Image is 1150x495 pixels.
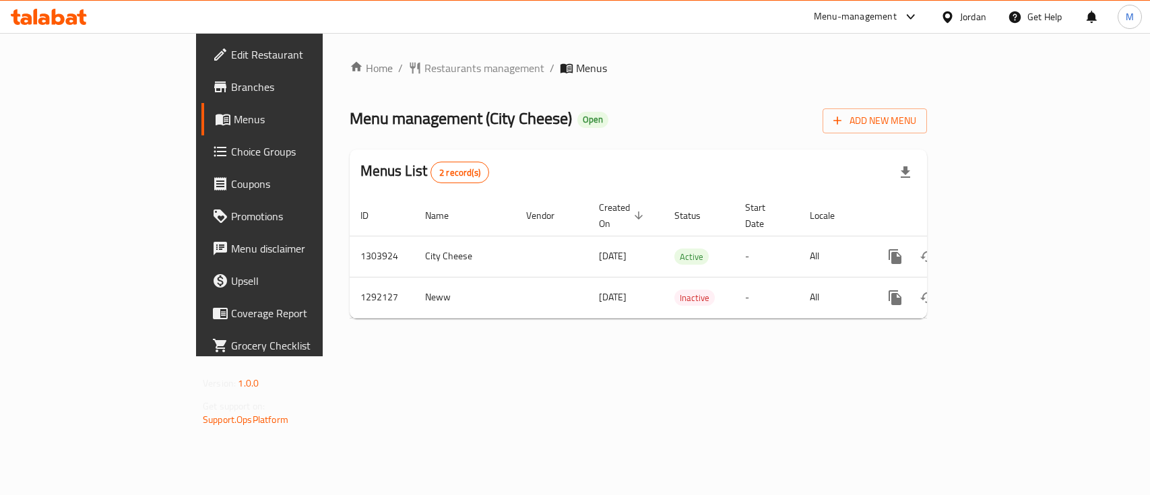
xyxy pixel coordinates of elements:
button: Add New Menu [823,108,927,133]
a: Branches [201,71,388,103]
nav: breadcrumb [350,60,927,76]
span: Name [425,207,466,224]
span: Active [674,249,709,265]
h2: Menus List [360,161,489,183]
button: more [879,240,912,273]
span: Grocery Checklist [231,337,377,354]
button: Change Status [912,240,944,273]
span: Menus [576,60,607,76]
button: Change Status [912,282,944,314]
span: Open [577,114,608,125]
span: Status [674,207,718,224]
li: / [550,60,554,76]
span: 2 record(s) [431,166,488,179]
span: Edit Restaurant [231,46,377,63]
span: Menu management ( City Cheese ) [350,103,572,133]
span: M [1126,9,1134,24]
td: Neww [414,277,515,318]
a: Edit Restaurant [201,38,388,71]
div: Menu-management [814,9,897,25]
span: Get support on: [203,397,265,415]
a: Support.OpsPlatform [203,411,288,428]
a: Menus [201,103,388,135]
span: ID [360,207,386,224]
a: Grocery Checklist [201,329,388,362]
a: Coupons [201,168,388,200]
td: All [799,277,868,318]
span: Choice Groups [231,143,377,160]
span: Vendor [526,207,572,224]
span: Coverage Report [231,305,377,321]
button: more [879,282,912,314]
td: City Cheese [414,236,515,277]
div: Jordan [960,9,986,24]
a: Restaurants management [408,60,544,76]
li: / [398,60,403,76]
span: Restaurants management [424,60,544,76]
span: Created On [599,199,647,232]
a: Promotions [201,200,388,232]
a: Coverage Report [201,297,388,329]
a: Menu disclaimer [201,232,388,265]
th: Actions [868,195,1019,236]
div: Open [577,112,608,128]
span: Upsell [231,273,377,289]
span: [DATE] [599,288,627,306]
span: Promotions [231,208,377,224]
a: Choice Groups [201,135,388,168]
span: Coupons [231,176,377,192]
table: enhanced table [350,195,1019,319]
span: Menu disclaimer [231,240,377,257]
span: Menus [234,111,377,127]
a: Upsell [201,265,388,297]
span: 1.0.0 [238,374,259,392]
td: - [734,236,799,277]
span: Inactive [674,290,715,306]
span: Start Date [745,199,783,232]
td: All [799,236,868,277]
span: [DATE] [599,247,627,265]
span: Add New Menu [833,112,916,129]
span: Locale [810,207,852,224]
div: Total records count [430,162,489,183]
span: Version: [203,374,236,392]
div: Export file [889,156,922,189]
span: Branches [231,79,377,95]
td: - [734,277,799,318]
